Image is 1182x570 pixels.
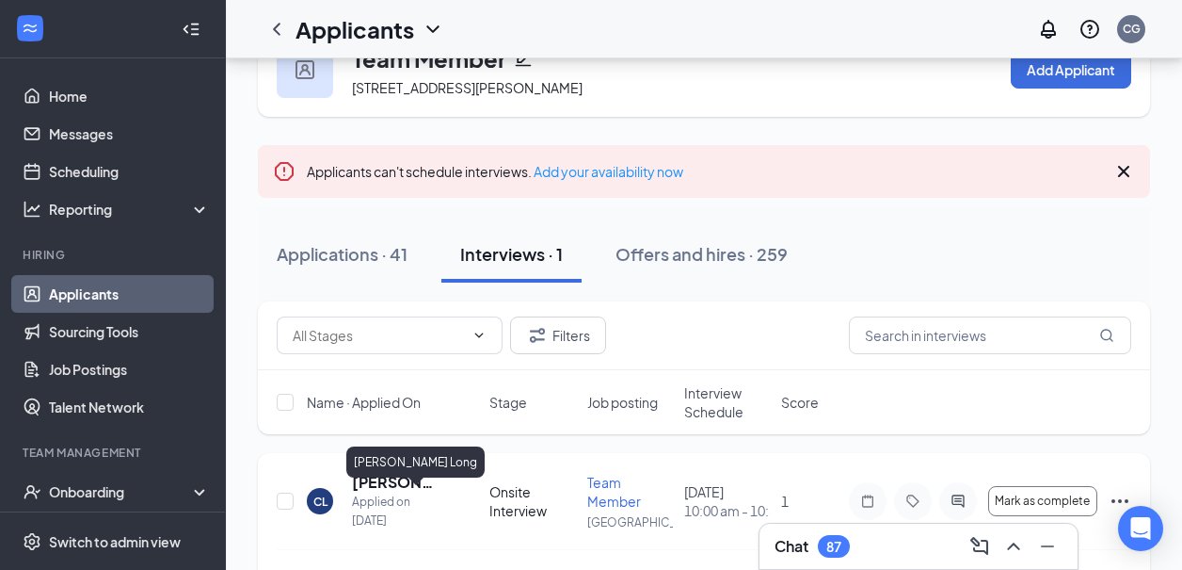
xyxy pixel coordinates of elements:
[965,531,995,562] button: ComposeMessage
[587,514,673,530] p: [GEOGRAPHIC_DATA]
[1011,51,1131,89] button: Add Applicant
[49,153,210,190] a: Scheduling
[856,494,879,509] svg: Note
[1109,490,1131,513] svg: Ellipses
[293,325,464,346] input: All Stages
[352,493,439,530] div: Applied on [DATE]
[49,77,210,115] a: Home
[352,79,583,96] span: [STREET_ADDRESS][PERSON_NAME]
[295,60,314,79] img: user icon
[968,535,991,558] svg: ComposeMessage
[49,200,211,219] div: Reporting
[49,275,210,313] a: Applicants
[534,163,683,180] a: Add your availability now
[684,383,770,421] span: Interview Schedule
[49,313,210,350] a: Sourcing Tools
[471,328,487,343] svg: ChevronDown
[346,447,485,478] div: [PERSON_NAME] Long
[1032,531,1062,562] button: Minimize
[587,393,658,412] span: Job posting
[510,317,606,354] button: Filter Filters
[615,242,788,266] div: Offers and hires · 259
[489,482,575,520] div: Onsite Interview
[307,393,421,412] span: Name · Applied On
[422,18,444,41] svg: ChevronDown
[849,317,1131,354] input: Search in interviews
[313,494,327,510] div: CL
[947,494,969,509] svg: ActiveChat
[1123,21,1141,37] div: CG
[49,532,181,551] div: Switch to admin view
[273,160,295,183] svg: Error
[265,18,288,41] svg: ChevronLeft
[1036,535,1059,558] svg: Minimize
[49,350,210,388] a: Job Postings
[1078,18,1101,41] svg: QuestionInfo
[526,324,549,347] svg: Filter
[307,163,683,180] span: Applicants can't schedule interviews.
[684,501,770,520] span: 10:00 am - 10:30 am
[995,495,1090,508] span: Mark as complete
[23,247,206,263] div: Hiring
[182,20,200,39] svg: Collapse
[998,531,1029,562] button: ChevronUp
[295,13,414,45] h1: Applicants
[1112,160,1135,183] svg: Cross
[23,482,41,501] svg: UserCheck
[49,388,210,426] a: Talent Network
[514,49,533,68] svg: Pencil
[277,242,407,266] div: Applications · 41
[988,486,1097,516] button: Mark as complete
[460,242,563,266] div: Interviews · 1
[775,536,808,557] h3: Chat
[1118,506,1163,551] div: Open Intercom Messenger
[352,42,506,74] h3: Team Member
[902,494,924,509] svg: Tag
[781,393,819,412] span: Score
[21,19,40,38] svg: WorkstreamLogo
[23,200,41,219] svg: Analysis
[826,539,841,555] div: 87
[587,474,641,510] span: Team Member
[489,393,527,412] span: Stage
[49,482,194,501] div: Onboarding
[49,115,210,153] a: Messages
[1037,18,1060,41] svg: Notifications
[1099,328,1114,343] svg: MagnifyingGlass
[23,445,206,461] div: Team Management
[684,482,770,520] div: [DATE]
[781,493,789,510] span: 1
[23,532,41,551] svg: Settings
[1002,535,1025,558] svg: ChevronUp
